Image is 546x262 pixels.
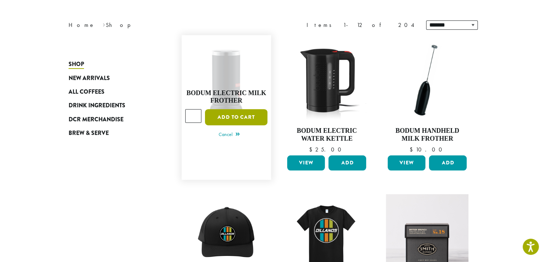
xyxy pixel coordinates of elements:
h4: Bodum Electric Milk Frother [185,89,268,105]
bdi: 25.00 [309,146,345,153]
span: Drink Ingredients [69,101,125,110]
span: Brew & Serve [69,129,109,138]
button: Add [328,155,366,170]
a: Bodum Handheld Milk Frother $10.00 [386,39,468,153]
a: Brew & Serve [69,126,155,140]
span: DCR Merchandise [69,115,123,124]
nav: Breadcrumb [69,21,262,29]
span: New Arrivals [69,74,110,83]
span: $ [309,146,315,153]
a: View [287,155,325,170]
span: Shop [69,60,84,69]
a: Home [69,21,95,29]
a: Drink Ingredients [69,99,155,112]
img: DP3927.01-002.png [386,39,468,121]
h4: Bodum Handheld Milk Frother [386,127,468,142]
span: All Coffees [69,88,104,97]
h4: Bodum Electric Water Kettle [285,127,368,142]
a: Cancel [219,130,240,140]
a: View [388,155,425,170]
a: Bodum Electric Water Kettle $25.00 [285,39,368,153]
input: Product quantity [185,109,202,123]
button: Add [429,155,467,170]
span: $ [409,146,415,153]
a: DCR Merchandise [69,113,155,126]
a: All Coffees [69,85,155,99]
a: New Arrivals [69,71,155,85]
bdi: 10.00 [409,146,445,153]
img: DP3955.01.png [285,39,368,121]
a: Shop [69,57,155,71]
span: › [103,18,105,29]
button: Add to cart [205,109,267,125]
div: Items 1-12 of 204 [307,21,415,29]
